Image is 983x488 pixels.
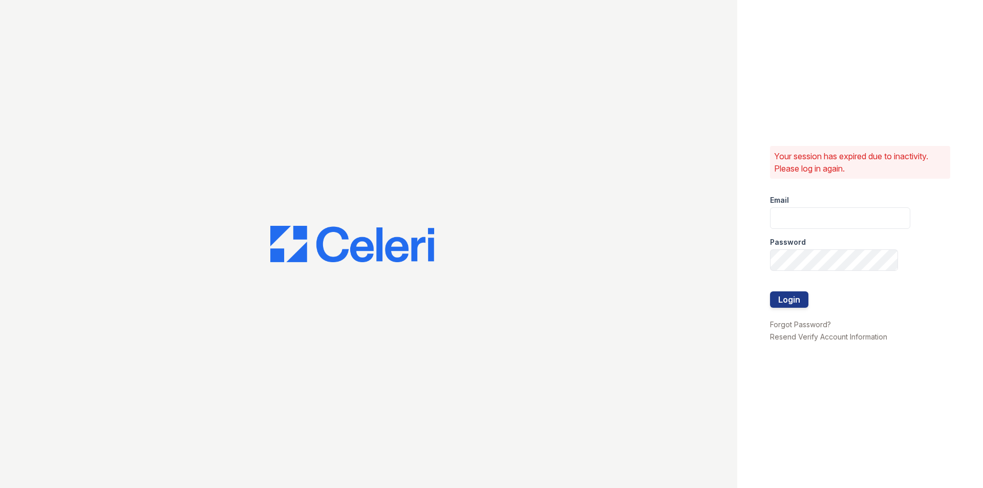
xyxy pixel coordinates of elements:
[770,291,808,308] button: Login
[770,195,789,205] label: Email
[770,320,831,329] a: Forgot Password?
[770,237,806,247] label: Password
[770,332,887,341] a: Resend Verify Account Information
[270,226,434,263] img: CE_Logo_Blue-a8612792a0a2168367f1c8372b55b34899dd931a85d93a1a3d3e32e68fde9ad4.png
[774,150,946,175] p: Your session has expired due to inactivity. Please log in again.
